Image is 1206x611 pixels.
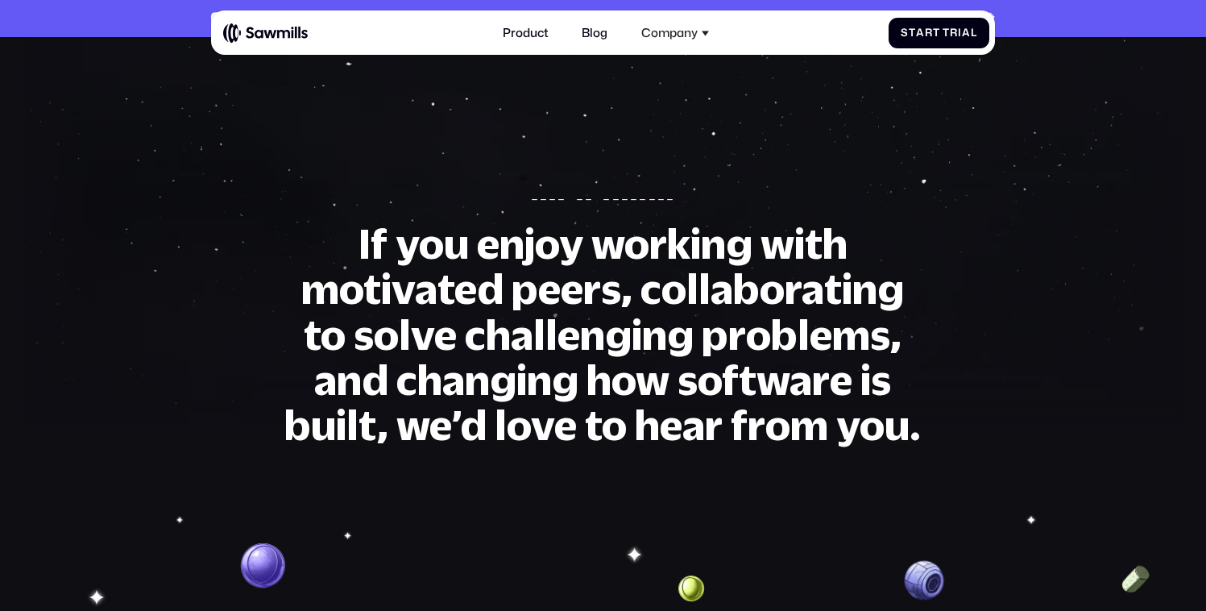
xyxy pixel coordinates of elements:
[494,17,557,49] a: Product
[889,18,988,48] a: StartTrial
[531,189,676,203] div: ____ __ ________
[909,27,916,39] span: t
[573,17,616,49] a: Blog
[901,27,909,39] span: S
[971,27,977,39] span: l
[958,27,962,39] span: i
[916,27,925,39] span: a
[925,27,933,39] span: r
[641,26,698,40] div: Company
[962,27,971,39] span: a
[632,17,718,49] div: Company
[283,221,923,447] h1: If you enjoy working with motivated peers, collaborating to solve challenging problems, and chang...
[943,27,950,39] span: T
[933,27,940,39] span: t
[950,27,958,39] span: r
